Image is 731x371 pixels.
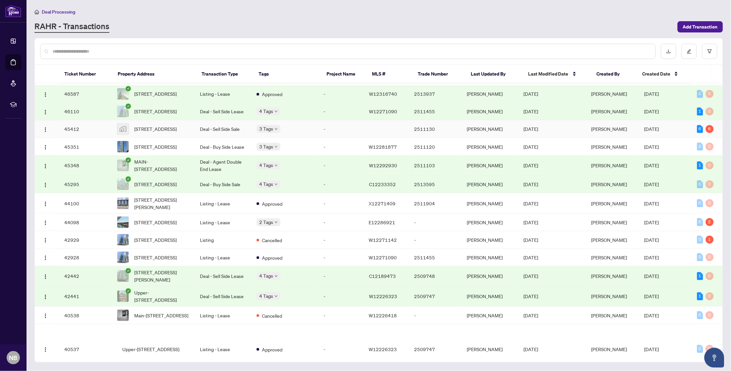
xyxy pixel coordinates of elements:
div: 0 [706,181,714,188]
td: 40538 [59,307,112,324]
td: 46587 [59,85,112,103]
span: [DATE] [644,109,659,115]
span: [DATE] [523,109,538,115]
td: Listing - Lease [195,307,251,324]
span: edit [687,49,692,54]
td: - [409,214,461,231]
span: check-circle [126,104,131,109]
img: thumbnail-img [117,271,129,282]
span: [DATE] [644,254,659,260]
div: 0 [706,143,714,151]
button: Logo [40,106,51,117]
span: down [274,183,278,186]
button: Logo [40,344,51,354]
img: thumbnail-img [117,291,129,302]
td: - [318,85,364,103]
span: down [274,275,278,278]
span: check-circle [126,158,131,163]
td: - [318,266,364,287]
th: MLS # [367,65,413,83]
span: check-circle [126,177,131,182]
span: [STREET_ADDRESS][PERSON_NAME] [134,269,189,284]
span: [STREET_ADDRESS] [134,126,177,133]
button: edit [682,44,697,59]
th: Trade Number [412,65,466,83]
img: Logo [43,220,48,226]
div: 0 [706,108,714,116]
div: 1 [697,272,703,280]
td: 44100 [59,193,112,214]
span: Approved [262,200,282,207]
span: W12226323 [369,293,397,299]
td: Listing - Lease [195,214,251,231]
span: 4 Tags [259,162,273,169]
span: [PERSON_NAME] [591,346,627,352]
span: E12286921 [369,219,396,225]
span: down [274,164,278,167]
span: 4 Tags [259,272,273,280]
span: 4 Tags [259,181,273,188]
img: Logo [43,110,48,115]
span: [DATE] [644,312,659,318]
img: Logo [43,238,48,243]
button: Add Transaction [678,21,723,32]
div: 0 [697,253,703,261]
span: [PERSON_NAME] [591,163,627,169]
div: 0 [706,90,714,98]
span: C12189473 [369,273,396,279]
img: thumbnail-img [117,198,129,209]
img: Logo [43,183,48,188]
td: - [409,231,461,249]
img: Logo [43,92,48,97]
td: - [318,176,364,193]
span: [STREET_ADDRESS] [134,108,177,115]
span: [DATE] [523,200,538,206]
td: 2509748 [409,266,461,287]
div: 0 [706,311,714,319]
span: [DATE] [644,163,659,169]
td: - [318,103,364,121]
td: 45351 [59,138,112,156]
span: home [34,10,39,14]
img: Logo [43,274,48,280]
span: W12271142 [369,237,397,243]
span: [PERSON_NAME] [591,200,627,206]
span: [PERSON_NAME] [591,312,627,318]
td: 2511103 [409,156,461,176]
td: [PERSON_NAME] [462,103,518,121]
td: 42441 [59,287,112,307]
td: 2511904 [409,193,461,214]
td: Deal - Sell Side Lease [195,287,251,307]
span: [DATE] [644,219,659,225]
span: [PERSON_NAME] [591,182,627,187]
td: 46110 [59,103,112,121]
td: 45348 [59,156,112,176]
span: [DATE] [644,293,659,299]
img: Logo [43,127,48,132]
span: W12316740 [369,91,397,97]
td: [PERSON_NAME] [462,156,518,176]
div: 0 [697,90,703,98]
button: Logo [40,310,51,321]
td: Deal - Sell Side Lease [195,103,251,121]
img: thumbnail-img [117,252,129,263]
span: [PERSON_NAME] [591,254,627,260]
span: [DATE] [523,346,538,352]
div: 0 [697,199,703,207]
th: Ticket Number [59,65,112,83]
span: [DATE] [644,182,659,187]
td: - [318,214,364,231]
span: [STREET_ADDRESS] [134,181,177,188]
div: 6 [697,125,703,133]
td: Listing [195,231,251,249]
span: [DATE] [644,200,659,206]
div: 1 [697,292,703,300]
button: filter [702,44,717,59]
span: [DATE] [523,219,538,225]
span: [PERSON_NAME] [591,237,627,243]
span: check-circle [126,289,131,294]
td: Deal - Buy Side Lease [195,138,251,156]
td: [PERSON_NAME] [462,214,518,231]
td: 45412 [59,121,112,138]
img: thumbnail-img [117,160,129,171]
